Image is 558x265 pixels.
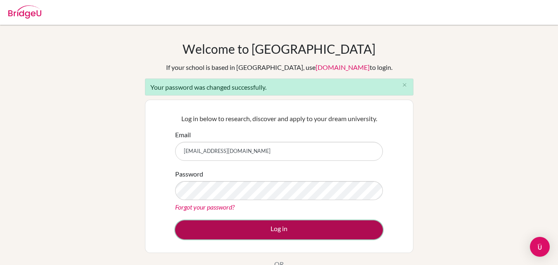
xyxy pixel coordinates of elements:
[145,79,413,95] div: Your password was changed successfully.
[183,41,375,56] h1: Welcome to [GEOGRAPHIC_DATA]
[530,237,550,257] div: Open Intercom Messenger
[397,79,413,91] button: Close
[166,62,392,72] div: If your school is based in [GEOGRAPHIC_DATA], use to login.
[175,114,383,124] p: Log in below to research, discover and apply to your dream university.
[401,82,408,88] i: close
[175,169,203,179] label: Password
[175,220,383,239] button: Log in
[316,63,370,71] a: [DOMAIN_NAME]
[8,5,41,19] img: Bridge-U
[175,130,191,140] label: Email
[175,203,235,211] a: Forgot your password?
